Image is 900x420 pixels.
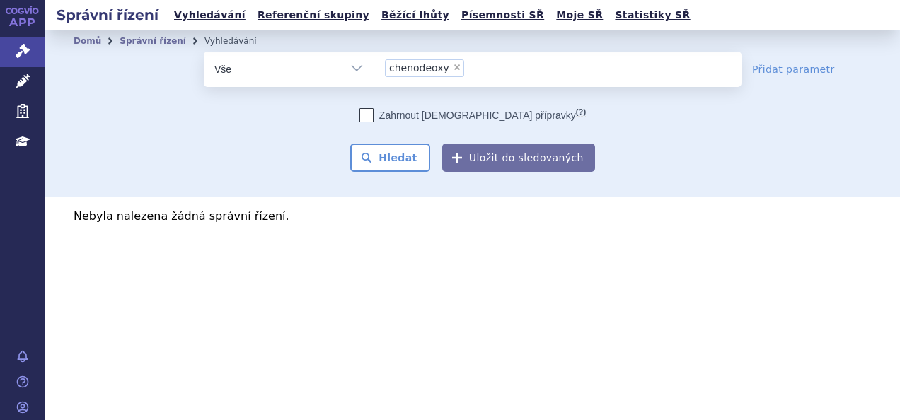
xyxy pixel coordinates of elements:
a: Moje SŘ [552,6,607,25]
a: Vyhledávání [170,6,250,25]
a: Referenční skupiny [253,6,374,25]
a: Přidat parametr [752,62,835,76]
a: Domů [74,36,101,46]
button: Hledat [350,144,430,172]
li: Vyhledávání [204,30,275,52]
p: Nebyla nalezena žádná správní řízení. [74,211,872,222]
input: chenodeoxy [468,59,476,76]
span: chenodeoxy [389,63,449,73]
label: Zahrnout [DEMOGRAPHIC_DATA] přípravky [359,108,586,122]
span: × [453,63,461,71]
h2: Správní řízení [45,5,170,25]
a: Statistiky SŘ [611,6,694,25]
a: Písemnosti SŘ [457,6,548,25]
a: Běžící lhůty [377,6,454,25]
abbr: (?) [576,107,586,117]
a: Správní řízení [120,36,186,46]
button: Uložit do sledovaných [442,144,595,172]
